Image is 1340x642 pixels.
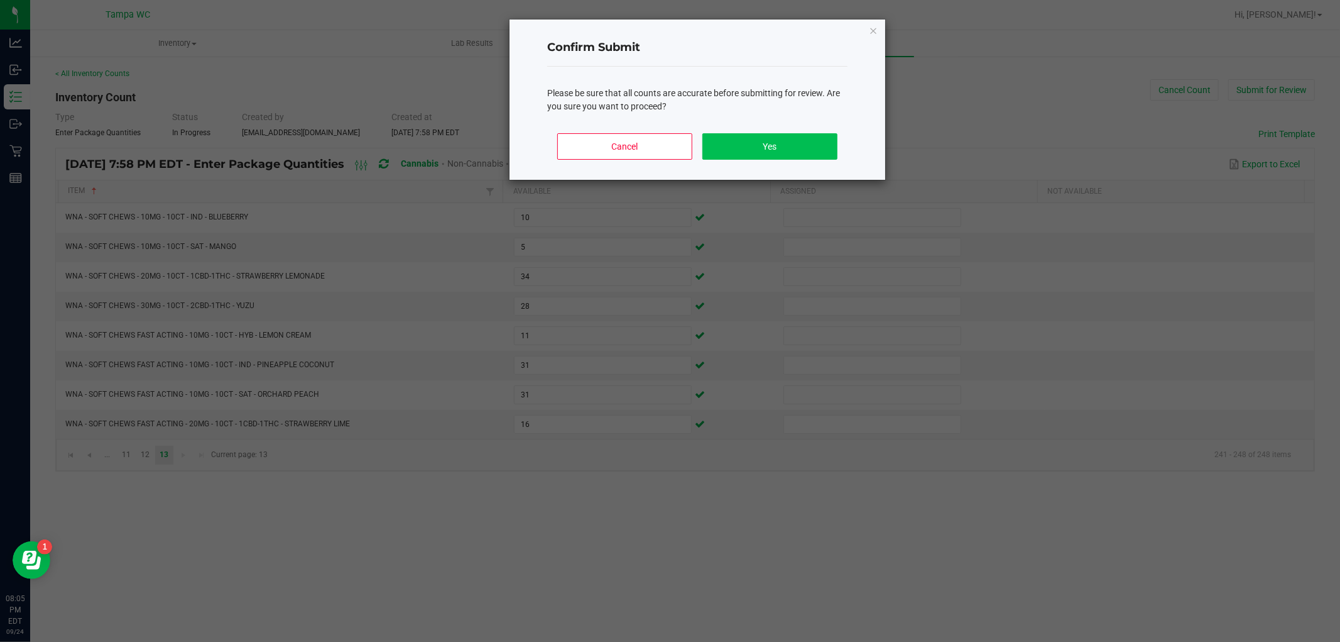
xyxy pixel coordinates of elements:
div: Please be sure that all counts are accurate before submitting for review. Are you sure you want t... [547,87,847,113]
button: Cancel [557,133,692,160]
button: Yes [702,133,837,160]
button: Close [869,23,878,38]
iframe: Resource center unread badge [37,540,52,555]
h4: Confirm Submit [547,40,847,56]
iframe: Resource center [13,541,50,579]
